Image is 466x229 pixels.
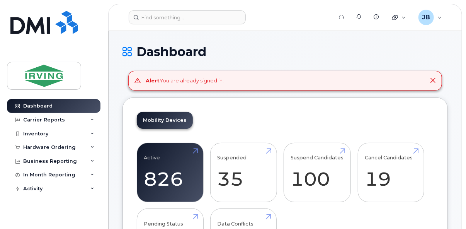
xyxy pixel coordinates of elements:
[146,77,160,84] strong: Alert
[365,147,417,198] a: Cancel Candidates 19
[122,45,448,58] h1: Dashboard
[144,147,196,198] a: Active 826
[146,77,224,84] div: You are already signed in.
[291,147,344,198] a: Suspend Candidates 100
[218,147,270,198] a: Suspended 35
[137,112,193,129] a: Mobility Devices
